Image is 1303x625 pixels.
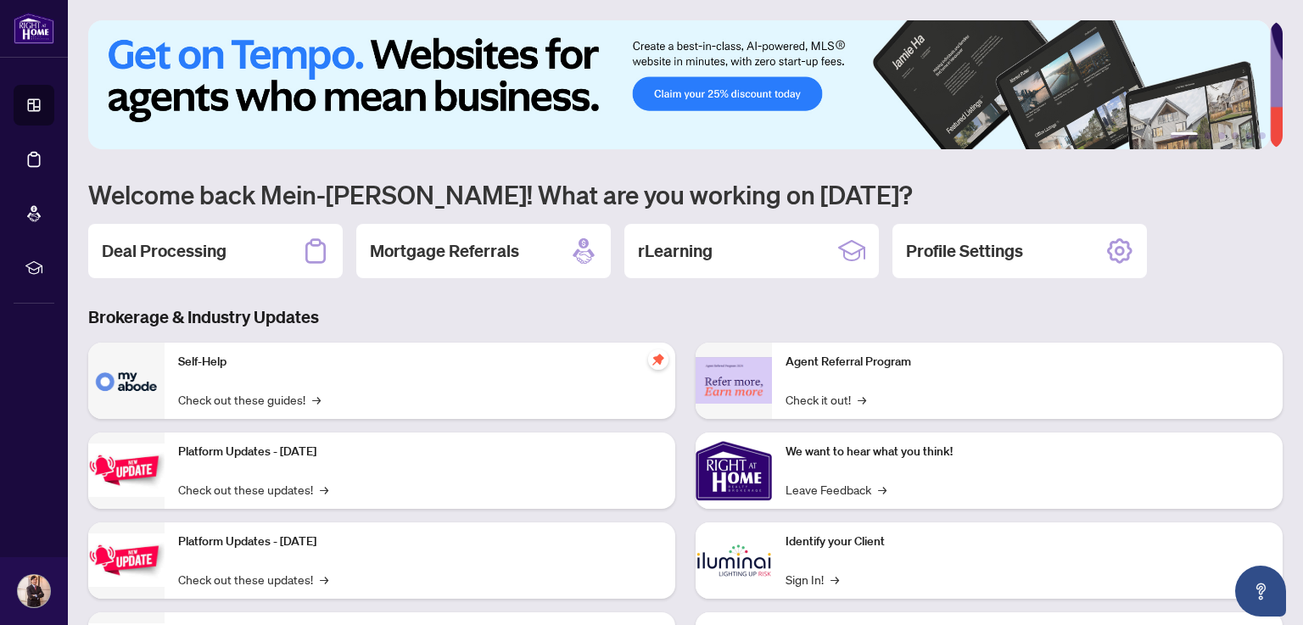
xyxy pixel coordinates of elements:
p: Agent Referral Program [786,353,1269,371]
h1: Welcome back Mein-[PERSON_NAME]! What are you working on [DATE]? [88,178,1283,210]
img: Agent Referral Program [696,357,772,404]
a: Check it out!→ [786,390,866,409]
img: Profile Icon [18,575,50,607]
img: logo [14,13,54,44]
h2: Profile Settings [906,239,1023,263]
span: → [830,570,839,589]
span: → [878,480,886,499]
button: 3 [1218,132,1225,139]
span: → [320,480,328,499]
span: → [858,390,866,409]
button: 6 [1259,132,1266,139]
h2: Deal Processing [102,239,226,263]
a: Sign In!→ [786,570,839,589]
span: pushpin [648,349,668,370]
button: 5 [1245,132,1252,139]
img: Platform Updates - July 21, 2025 [88,444,165,497]
button: Open asap [1235,566,1286,617]
a: Check out these guides!→ [178,390,321,409]
h2: Mortgage Referrals [370,239,519,263]
img: Self-Help [88,343,165,419]
button: 2 [1205,132,1211,139]
a: Check out these updates!→ [178,480,328,499]
button: 4 [1232,132,1239,139]
h3: Brokerage & Industry Updates [88,305,1283,329]
img: Identify your Client [696,522,772,599]
a: Leave Feedback→ [786,480,886,499]
span: → [320,570,328,589]
p: Identify your Client [786,533,1269,551]
p: Self-Help [178,353,662,371]
img: We want to hear what you think! [696,432,772,509]
p: Platform Updates - [DATE] [178,533,662,551]
p: Platform Updates - [DATE] [178,443,662,461]
a: Check out these updates!→ [178,570,328,589]
button: 1 [1171,132,1198,139]
h2: rLearning [638,239,713,263]
img: Platform Updates - July 8, 2025 [88,533,165,587]
img: Slide 0 [88,20,1270,149]
span: → [312,390,321,409]
p: We want to hear what you think! [786,443,1269,461]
